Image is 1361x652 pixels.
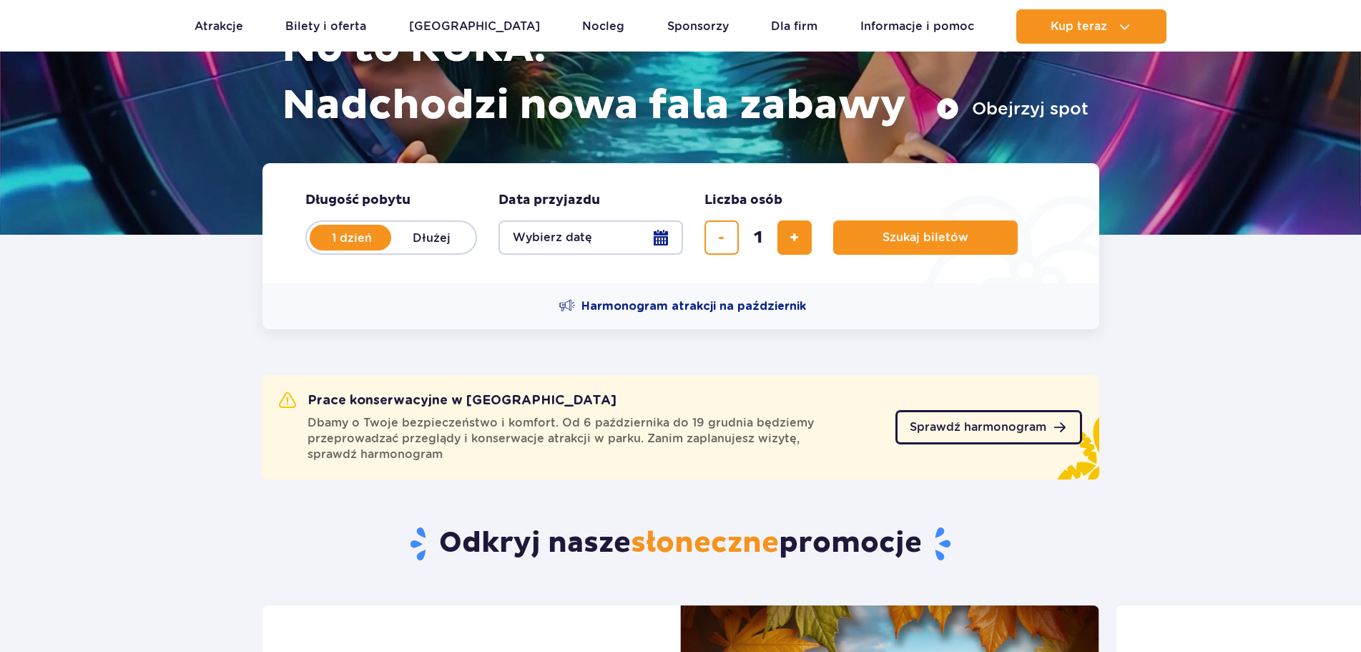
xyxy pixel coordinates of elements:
[936,97,1089,120] button: Obejrzyj spot
[559,298,806,315] a: Harmonogram atrakcji na październik
[305,192,411,209] span: Długość pobytu
[498,192,600,209] span: Data przyjazdu
[311,223,393,253] label: 1 dzień
[704,192,782,209] span: Liczba osób
[279,392,616,409] h2: Prace konserwacyjne w [GEOGRAPHIC_DATA]
[308,415,878,462] span: Dbamy o Twoje bezpieczeństwo i komfort. Od 6 października do 19 grudnia będziemy przeprowadzać pr...
[860,9,974,44] a: Informacje i pomoc
[391,223,473,253] label: Dłużej
[910,422,1046,433] span: Sprawdź harmonogram
[883,231,968,244] span: Szukaj biletów
[498,220,683,255] button: Wybierz datę
[262,163,1099,283] form: Planowanie wizyty w Park of Poland
[667,9,729,44] a: Sponsorzy
[581,298,806,314] span: Harmonogram atrakcji na październik
[704,220,739,255] button: usuń bilet
[285,9,366,44] a: Bilety i oferta
[582,9,624,44] a: Nocleg
[1016,9,1166,44] button: Kup teraz
[771,9,817,44] a: Dla firm
[833,220,1018,255] button: Szukaj biletów
[282,20,1089,135] h1: No to RURA! Nadchodzi nowa fala zabawy
[1051,20,1107,33] span: Kup teraz
[777,220,812,255] button: dodaj bilet
[741,220,775,255] input: liczba biletów
[409,9,540,44] a: [GEOGRAPHIC_DATA]
[262,525,1099,563] h2: Odkryj nasze promocje
[631,525,779,561] span: słoneczne
[195,9,243,44] a: Atrakcje
[895,410,1082,444] a: Sprawdź harmonogram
